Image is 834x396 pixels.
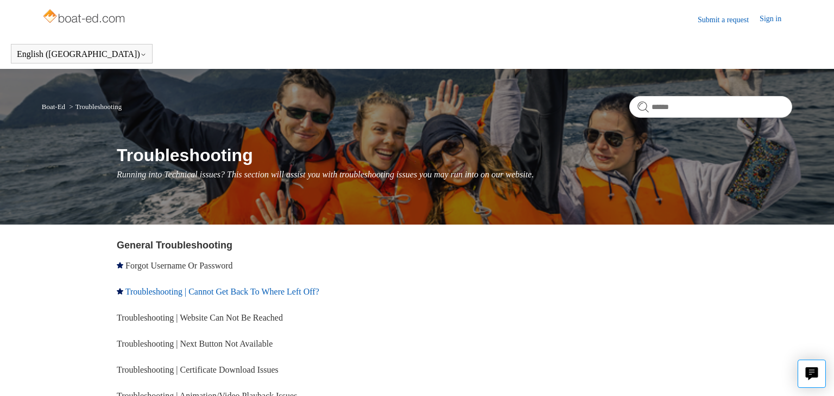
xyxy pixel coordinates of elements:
button: Live chat [798,360,826,388]
a: Troubleshooting | Certificate Download Issues [117,365,279,374]
a: Submit a request [698,14,760,25]
a: Forgot Username Or Password [125,261,232,270]
a: Sign in [760,13,792,26]
button: English ([GEOGRAPHIC_DATA]) [17,49,147,59]
li: Boat-Ed [42,103,67,111]
svg: Promoted article [117,288,123,295]
input: Search [629,96,792,118]
h1: Troubleshooting [117,142,792,168]
img: Boat-Ed Help Center home page [42,7,128,28]
a: Troubleshooting | Cannot Get Back To Where Left Off? [125,287,319,296]
li: Troubleshooting [67,103,122,111]
a: Boat-Ed [42,103,65,111]
p: Running into Technical issues? This section will assist you with troubleshooting issues you may r... [117,168,792,181]
svg: Promoted article [117,262,123,269]
a: General Troubleshooting [117,240,232,251]
a: Troubleshooting | Next Button Not Available [117,339,273,348]
a: Troubleshooting | Website Can Not Be Reached [117,313,283,322]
